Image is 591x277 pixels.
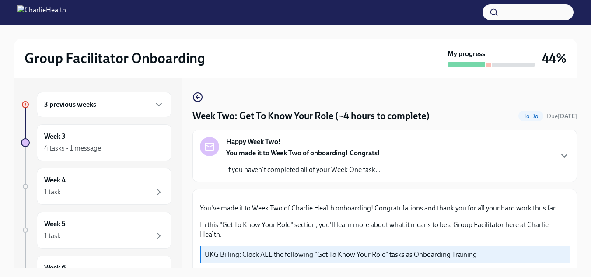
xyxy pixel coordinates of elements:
[192,109,430,123] h4: Week Two: Get To Know Your Role (~4 hours to complete)
[44,263,66,273] h6: Week 6
[17,5,66,19] img: CharlieHealth
[44,144,101,153] div: 4 tasks • 1 message
[547,112,577,120] span: September 22nd, 2025 10:00
[547,112,577,120] span: Due
[226,165,381,175] p: If you haven't completed all of your Week One task...
[24,49,205,67] h2: Group Facilitator Onboarding
[21,168,171,205] a: Week 41 task
[558,112,577,120] strong: [DATE]
[44,231,61,241] div: 1 task
[226,137,281,147] strong: Happy Week Two!
[44,100,96,109] h6: 3 previous weeks
[44,187,61,197] div: 1 task
[37,92,171,117] div: 3 previous weeks
[542,50,567,66] h3: 44%
[226,149,380,157] strong: You made it to Week Two of onboarding! Congrats!
[518,113,543,119] span: To Do
[44,219,66,229] h6: Week 5
[200,220,570,239] p: In this "Get To Know Your Role" section, you'll learn more about what it means to be a Group Faci...
[200,203,570,213] p: You've made it to Week Two of Charlie Health onboarding! Congratulations and thank you for all yo...
[205,250,566,259] p: UKG Billing: Clock ALL the following "Get To Know Your Role" tasks as Onboarding Training
[448,49,485,59] strong: My progress
[21,212,171,249] a: Week 51 task
[21,124,171,161] a: Week 34 tasks • 1 message
[44,132,66,141] h6: Week 3
[44,175,66,185] h6: Week 4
